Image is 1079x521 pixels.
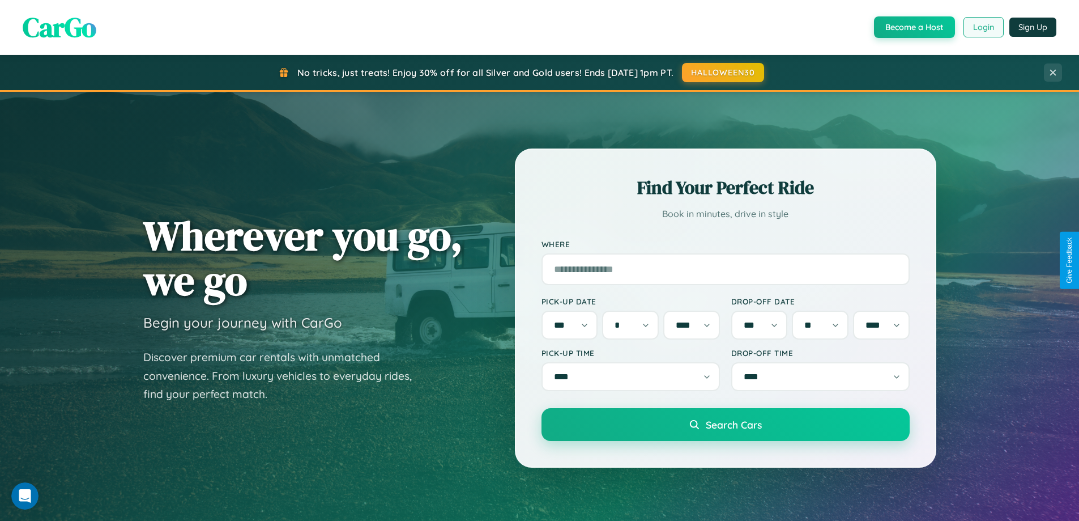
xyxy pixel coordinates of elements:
[541,348,720,358] label: Pick-up Time
[874,16,955,38] button: Become a Host
[963,17,1004,37] button: Login
[23,9,96,46] span: CarGo
[11,482,39,510] iframe: Intercom live chat
[541,175,910,200] h2: Find Your Perfect Ride
[682,63,764,82] button: HALLOWEEN30
[731,348,910,358] label: Drop-off Time
[731,296,910,306] label: Drop-off Date
[541,408,910,441] button: Search Cars
[541,206,910,222] p: Book in minutes, drive in style
[297,67,673,78] span: No tricks, just treats! Enjoy 30% off for all Silver and Gold users! Ends [DATE] 1pm PT.
[143,213,463,303] h1: Wherever you go, we go
[1065,238,1073,283] div: Give Feedback
[541,239,910,249] label: Where
[1009,18,1056,37] button: Sign Up
[541,296,720,306] label: Pick-up Date
[706,418,762,431] span: Search Cars
[143,348,427,404] p: Discover premium car rentals with unmatched convenience. From luxury vehicles to everyday rides, ...
[143,314,342,331] h3: Begin your journey with CarGo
